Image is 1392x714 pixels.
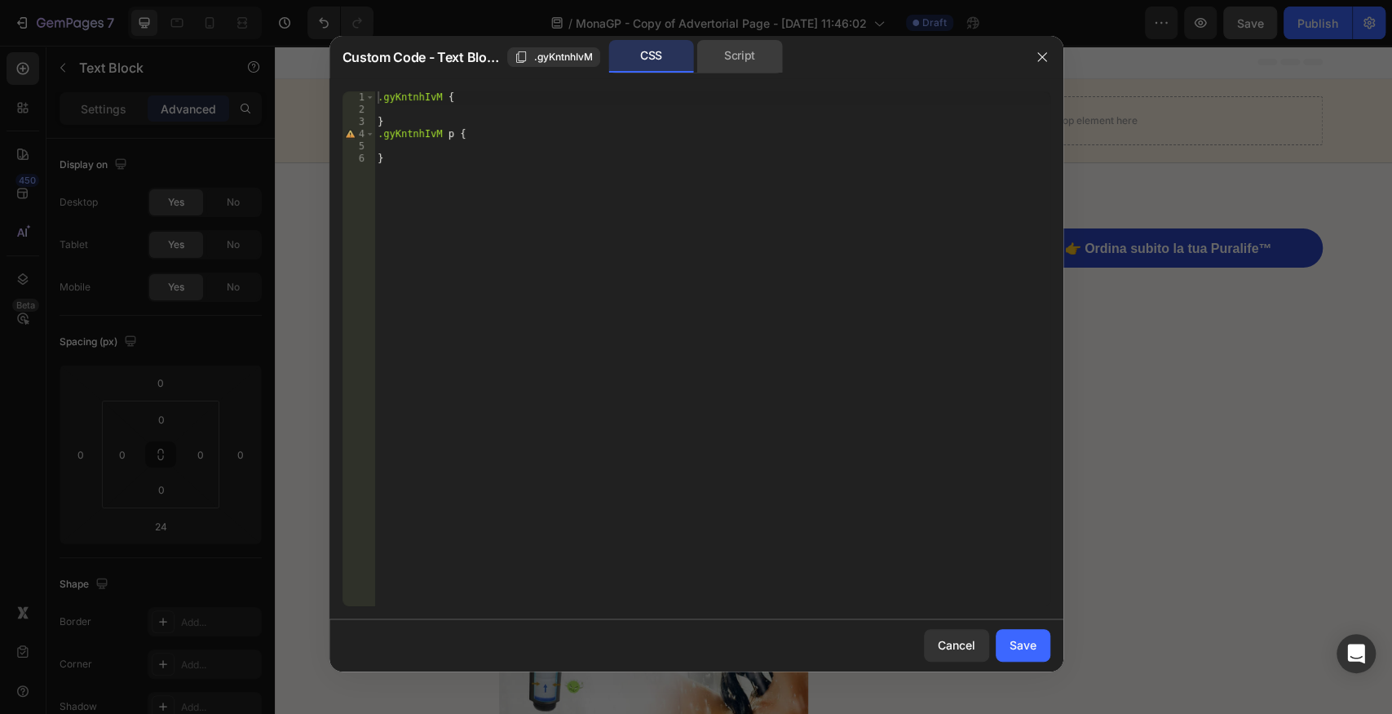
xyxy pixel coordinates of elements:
button: Cancel [924,629,989,662]
div: Cancel [938,636,975,654]
strong: [DOMAIN_NAME] [71,68,179,82]
img: gempages_576709691879457531-364243fc-c737-49c5-bd6f-087a6a79cd95.webp [224,361,533,670]
button: .gyKntnhIvM [507,47,600,67]
div: 4 [342,128,375,140]
div: Script [697,40,783,73]
p: Scopri come un piccolo cambiamento nella doccia quotidiana può trasformare pelle e capelli in poc... [71,293,687,340]
div: Save [1010,636,1036,654]
a: 👉 Ordina subito la tua Puralife™ [739,183,1048,222]
div: Text Block [90,268,145,283]
div: CSS [608,40,694,73]
div: 3 [342,116,375,128]
h1: Perché Tutti Parlano di Questa Nuova Doccetta Filtrante (E Perché Potrebbe Essere la Soluzione An... [69,183,688,291]
div: Drop element here [776,69,863,82]
p: 👉 Ordina subito la tua Puralife™ [789,195,996,212]
button: Save [996,629,1050,662]
div: 24 [369,367,387,380]
div: Rich Text Editor. Editing area: main [69,291,688,342]
span: .gyKntnhIvM [534,50,593,64]
div: 2 [342,104,375,116]
div: 6 [342,153,375,165]
div: 5 [342,140,375,153]
span: Custom Code - Text Block [342,47,501,67]
div: Open Intercom Messenger [1337,634,1376,673]
div: 1 [342,91,375,104]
